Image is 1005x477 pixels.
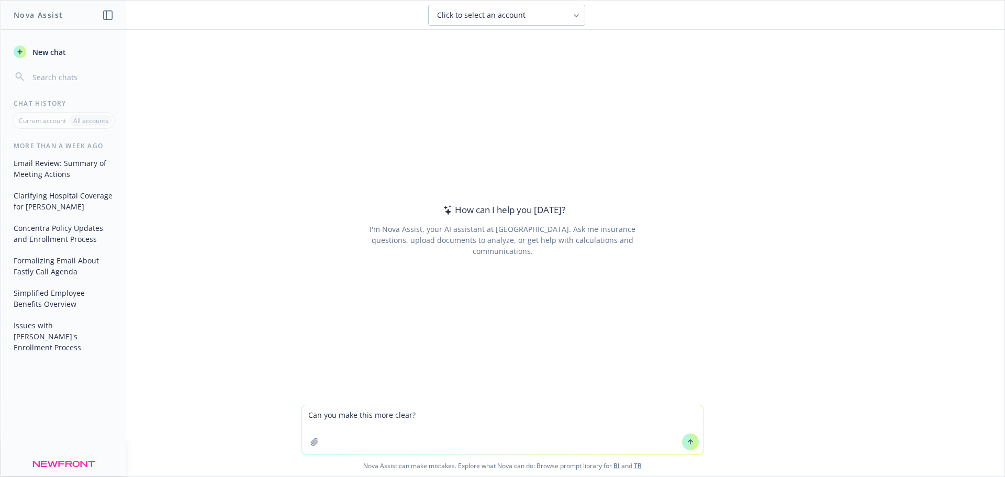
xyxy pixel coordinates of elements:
h1: Nova Assist [14,9,63,20]
span: Click to select an account [437,10,526,20]
div: I'm Nova Assist, your AI assistant at [GEOGRAPHIC_DATA]. Ask me insurance questions, upload docum... [355,224,650,257]
span: Nova Assist can make mistakes. Explore what Nova can do: Browse prompt library for and [5,455,1000,476]
button: New chat [9,42,118,61]
p: Current account [19,116,66,125]
button: Concentra Policy Updates and Enrollment Process [9,219,118,248]
p: All accounts [73,116,108,125]
button: Click to select an account [428,5,585,26]
span: New chat [30,47,66,58]
textarea: Can you make this more clear? [302,405,703,454]
a: TR [634,461,642,470]
button: Formalizing Email About Fastly Call Agenda [9,252,118,280]
a: BI [613,461,620,470]
button: Issues with [PERSON_NAME]'s Enrollment Process [9,317,118,356]
div: Chat History [1,99,126,108]
input: Search chats [30,70,114,84]
div: How can I help you [DATE]? [440,203,565,217]
button: Simplified Employee Benefits Overview [9,284,118,313]
button: Email Review: Summary of Meeting Actions [9,154,118,183]
button: Clarifying Hospital Coverage for [PERSON_NAME] [9,187,118,215]
div: More than a week ago [1,141,126,150]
